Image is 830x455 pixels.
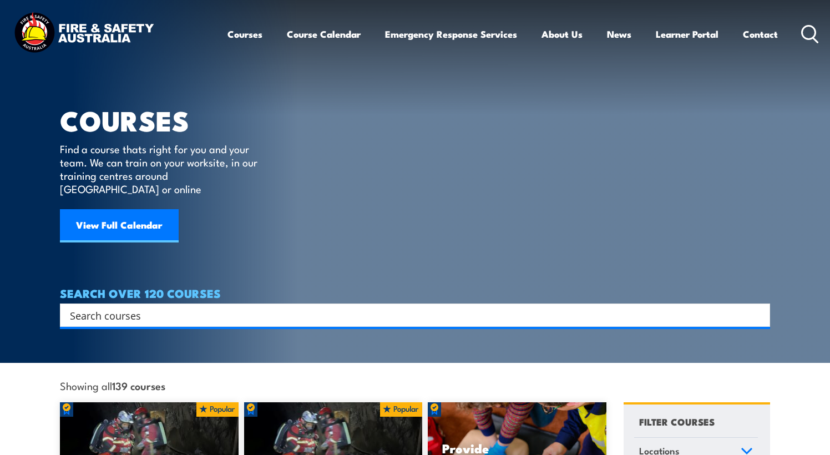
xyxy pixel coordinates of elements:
button: Search magnifier button [751,307,766,323]
a: Emergency Response Services [385,19,517,49]
span: Showing all [60,380,165,391]
strong: 139 courses [112,378,165,393]
p: Find a course thats right for you and your team. We can train on your worksite, in our training c... [60,142,262,195]
a: Learner Portal [656,19,718,49]
form: Search form [72,307,748,323]
a: View Full Calendar [60,209,179,242]
a: Courses [227,19,262,49]
h4: SEARCH OVER 120 COURSES [60,287,770,299]
input: Search input [70,307,746,323]
a: Contact [743,19,778,49]
a: About Us [541,19,583,49]
a: News [607,19,631,49]
a: Course Calendar [287,19,361,49]
h1: COURSES [60,108,274,132]
h4: FILTER COURSES [639,414,715,429]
